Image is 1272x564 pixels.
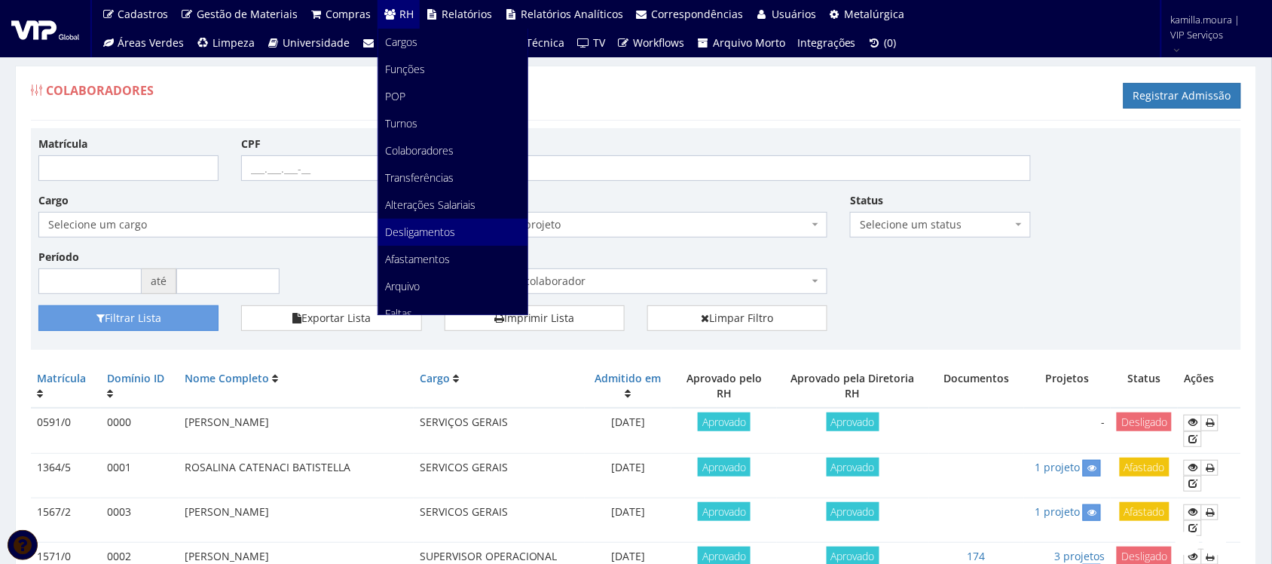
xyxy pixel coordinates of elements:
[827,412,879,431] span: Aprovado
[1117,412,1172,431] span: Desligado
[1054,549,1105,563] a: 3 projetos
[445,212,828,238] span: Selecione um projeto
[386,198,476,212] span: Alterações Salariais
[386,62,426,76] span: Funções
[37,371,86,385] a: Matrícula
[827,458,879,477] span: Aprovado
[585,498,671,542] td: [DATE]
[386,252,451,266] span: Afastamentos
[827,502,879,521] span: Aprovado
[585,453,671,498] td: [DATE]
[399,7,414,21] span: RH
[142,268,176,294] span: até
[772,7,816,21] span: Usuários
[197,7,298,21] span: Gestão de Materiais
[378,300,527,327] a: Faltas
[378,56,527,83] a: Funções
[326,7,372,21] span: Compras
[713,35,785,50] span: Arquivo Morto
[571,29,612,57] a: TV
[378,246,527,273] a: Afastamentos
[378,110,527,137] a: Turnos
[101,408,179,453] td: 0000
[414,408,585,453] td: SERVIÇOS GERAIS
[118,7,169,21] span: Cadastros
[48,217,403,232] span: Selecione um cargo
[777,365,929,408] th: Aprovado pela Diretoria RH
[38,136,87,152] label: Matrícula
[378,29,527,56] a: Cargos
[179,453,414,498] td: ROSALINA CATENACI BATISTELLA
[31,498,101,542] td: 1567/2
[185,371,269,385] a: Nome Completo
[179,498,414,542] td: [PERSON_NAME]
[1171,12,1252,42] span: kamilla.moura | VIP Serviços
[634,35,685,50] span: Workflows
[378,83,527,110] a: POP
[386,306,413,320] span: Faltas
[378,219,527,246] a: Desligamentos
[31,408,101,453] td: 0591/0
[850,212,1030,238] span: Selecione um status
[261,29,356,57] a: Universidade
[593,35,605,50] span: TV
[38,305,219,331] button: Filtrar Lista
[179,408,414,453] td: [PERSON_NAME]
[929,365,1025,408] th: Documentos
[386,89,406,103] span: POP
[386,143,454,158] span: Colaboradores
[101,498,179,542] td: 0003
[691,29,792,57] a: Arquivo Morto
[698,412,751,431] span: Aprovado
[38,250,79,265] label: Período
[1024,408,1111,453] td: -
[647,305,827,331] a: Limpar Filtro
[191,29,261,57] a: Limpeza
[241,305,421,331] button: Exportar Lista
[1120,458,1170,477] span: Afastado
[698,458,751,477] span: Aprovado
[791,29,862,57] a: Integrações
[356,29,445,57] a: Campanhas
[850,193,883,208] label: Status
[595,371,662,385] a: Admitido em
[101,453,179,498] td: 0001
[378,192,527,219] a: Alterações Salariais
[1178,365,1241,408] th: Ações
[241,155,421,181] input: ___.___.___-__
[378,273,527,300] a: Arquivo
[386,170,454,185] span: Transferências
[860,217,1011,232] span: Selecione um status
[414,453,585,498] td: SERVICOS GERAIS
[283,35,350,50] span: Universidade
[386,225,456,239] span: Desligamentos
[378,164,527,192] a: Transferências
[1035,460,1080,474] a: 1 projeto
[420,371,450,385] a: Cargo
[378,137,527,164] a: Colaboradores
[445,268,828,294] span: Selecione um colaborador
[11,17,79,40] img: logo
[698,502,751,521] span: Aprovado
[241,136,261,152] label: CPF
[213,35,255,50] span: Limpeza
[454,217,809,232] span: Selecione um projeto
[671,365,776,408] th: Aprovado pelo RH
[521,7,623,21] span: Relatórios Analíticos
[442,7,493,21] span: Relatórios
[118,35,185,50] span: Áreas Verdes
[107,371,164,385] a: Domínio ID
[1111,365,1178,408] th: Status
[862,29,903,57] a: (0)
[38,212,422,238] span: Selecione um cargo
[885,35,897,50] span: (0)
[585,408,671,453] td: [DATE]
[611,29,691,57] a: Workflows
[46,82,154,99] span: Colaboradores
[386,35,418,49] span: Cargos
[445,305,625,331] a: Imprimir Lista
[1120,502,1170,521] span: Afastado
[386,116,418,130] span: Turnos
[386,279,420,293] span: Arquivo
[96,29,191,57] a: Áreas Verdes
